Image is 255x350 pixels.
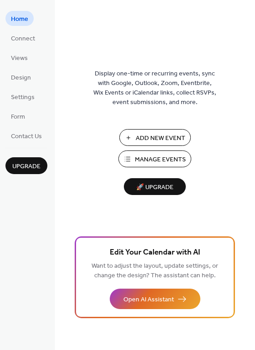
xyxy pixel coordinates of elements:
[11,93,35,102] span: Settings
[129,181,180,194] span: 🚀 Upgrade
[11,54,28,63] span: Views
[11,15,28,24] span: Home
[136,134,185,143] span: Add New Event
[12,162,41,171] span: Upgrade
[135,155,186,165] span: Manage Events
[123,295,174,305] span: Open AI Assistant
[5,128,47,143] a: Contact Us
[11,112,25,122] span: Form
[5,157,47,174] button: Upgrade
[119,129,191,146] button: Add New Event
[118,150,191,167] button: Manage Events
[11,34,35,44] span: Connect
[5,11,34,26] a: Home
[92,260,218,282] span: Want to adjust the layout, update settings, or change the design? The assistant can help.
[5,70,36,85] a: Design
[5,109,31,124] a: Form
[110,246,200,259] span: Edit Your Calendar with AI
[11,132,42,141] span: Contact Us
[11,73,31,83] span: Design
[5,30,41,45] a: Connect
[110,289,200,309] button: Open AI Assistant
[93,69,216,107] span: Display one-time or recurring events, sync with Google, Outlook, Zoom, Eventbrite, Wix Events or ...
[5,50,33,65] a: Views
[5,89,40,104] a: Settings
[124,178,186,195] button: 🚀 Upgrade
